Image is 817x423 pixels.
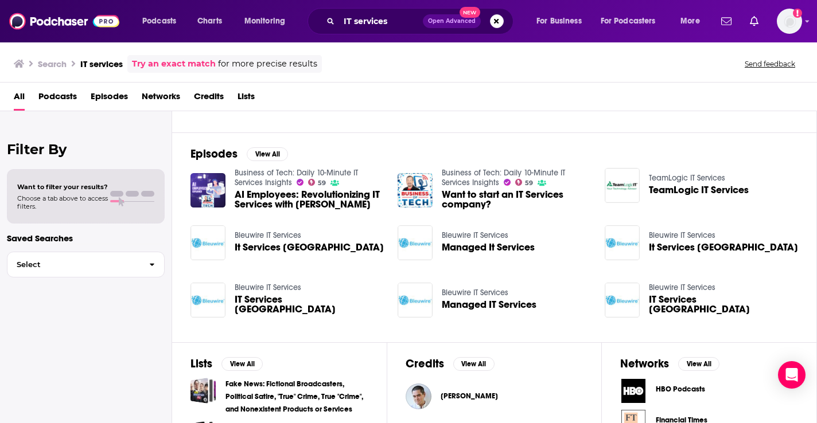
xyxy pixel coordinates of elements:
[601,13,656,29] span: For Podcasters
[649,295,798,314] a: IT Services Miami
[190,147,238,161] h2: Episodes
[190,147,288,161] a: EpisodesView All
[7,233,165,244] p: Saved Searches
[190,12,229,30] a: Charts
[428,18,476,24] span: Open Advanced
[7,261,140,268] span: Select
[442,288,508,297] a: Bleuwire IT Services
[528,12,596,30] button: open menu
[142,13,176,29] span: Podcasts
[649,185,749,195] a: TeamLogic IT Services
[398,225,433,260] img: Managed It Services
[680,13,700,29] span: More
[221,357,263,371] button: View All
[605,283,640,318] img: IT Services Miami
[620,378,647,404] img: HBO Podcasts logo
[620,357,669,371] h2: Networks
[441,391,498,401] a: Guy Itzchakov
[235,295,384,314] span: IT Services [GEOGRAPHIC_DATA]
[7,252,165,277] button: Select
[649,173,725,183] a: TeamLogic IT Services
[190,225,225,260] img: It Services Tampa
[318,8,524,34] div: Search podcasts, credits, & more...
[453,357,495,371] button: View All
[235,190,384,209] span: AI Employees: Revolutionizing IT Services with [PERSON_NAME]
[308,179,326,186] a: 59
[235,295,384,314] a: IT Services Miami
[672,12,714,30] button: open menu
[235,242,384,252] a: It Services Tampa
[678,357,719,371] button: View All
[80,58,123,69] h3: IT services
[717,11,736,31] a: Show notifications dropdown
[238,87,255,111] a: Lists
[132,57,216,70] a: Try an exact match
[318,181,326,186] span: 59
[649,295,798,314] span: IT Services [GEOGRAPHIC_DATA]
[649,242,798,252] a: It Services Tampa
[442,230,508,240] a: Bleuwire IT Services
[649,230,715,240] a: Bleuwire IT Services
[190,378,216,404] a: Fake News: Fictional Broadcasters, Political Satire, "True" Crime, True "Crime", and Nonexistent ...
[194,87,224,111] a: Credits
[235,283,301,292] a: Bleuwire IT Services
[197,13,222,29] span: Charts
[235,242,384,252] span: It Services [GEOGRAPHIC_DATA]
[605,225,640,260] img: It Services Tampa
[190,283,225,318] img: IT Services Miami
[620,378,798,404] button: HBO Podcasts logoHBO Podcasts
[235,230,301,240] a: Bleuwire IT Services
[593,12,672,30] button: open menu
[525,181,533,186] span: 59
[515,179,534,186] a: 59
[441,391,498,401] span: [PERSON_NAME]
[190,173,225,208] img: AI Employees: Revolutionizing IT Services with Ken Cox
[7,141,165,158] h2: Filter By
[38,58,67,69] h3: Search
[38,87,77,111] a: Podcasts
[14,87,25,111] a: All
[406,383,431,409] img: Guy Itzchakov
[778,361,806,389] div: Open Intercom Messenger
[741,59,799,69] button: Send feedback
[244,13,285,29] span: Monitoring
[442,168,565,187] a: Business of Tech: Daily 10-Minute IT Services Insights
[442,300,536,310] span: Managed IT Services
[777,9,802,34] span: Logged in as danikarchmer
[218,57,317,70] span: for more precise results
[442,190,591,209] a: Want to start an IT Services company?
[745,11,763,31] a: Show notifications dropdown
[620,357,719,371] a: NetworksView All
[142,87,180,111] a: Networks
[649,283,715,292] a: Bleuwire IT Services
[442,242,535,252] a: Managed It Services
[398,173,433,208] img: Want to start an IT Services company?
[793,9,802,18] svg: Add a profile image
[406,357,495,371] a: CreditsView All
[190,357,263,371] a: ListsView All
[235,190,384,209] a: AI Employees: Revolutionizing IT Services with Ken Cox
[17,194,108,210] span: Choose a tab above to access filters.
[406,378,583,414] button: Guy ItzchakovGuy Itzchakov
[236,12,300,30] button: open menu
[247,147,288,161] button: View All
[17,183,108,191] span: Want to filter your results?
[460,7,480,18] span: New
[9,10,119,32] img: Podchaser - Follow, Share and Rate Podcasts
[605,168,640,203] img: TeamLogic IT Services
